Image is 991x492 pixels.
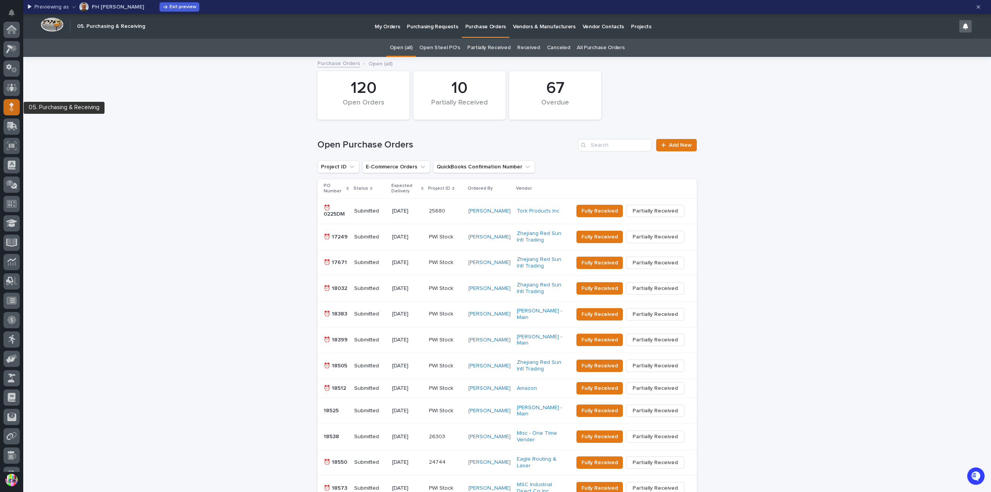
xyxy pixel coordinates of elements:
p: PWI Stock [429,485,462,492]
p: Vendors & Manufacturers [513,14,576,30]
a: Purchasing Requests [403,14,461,38]
iframe: Open customer support [966,466,987,487]
p: Previewing as [34,4,69,10]
a: Tork Products Inc [517,208,559,214]
a: Misc - One Time Vender [517,430,567,443]
p: Purchase Orders [465,14,506,30]
span: Partially Received [633,285,678,292]
p: Submitted [354,385,386,392]
button: Partially Received [626,405,684,417]
img: Brittany Wendell [8,146,20,158]
p: Submitted [354,259,386,266]
a: [PERSON_NAME] [468,234,511,240]
p: ⏰ 18032 [324,285,348,292]
button: Fully Received [576,382,623,394]
button: Fully Received [576,334,623,346]
button: Partially Received [626,231,684,243]
div: Notifications [10,9,20,22]
a: Open (all) [390,39,413,57]
span: Pylon [77,204,94,210]
p: Status [353,184,368,193]
button: Partially Received [626,205,684,217]
p: [DATE] [392,311,423,317]
button: Partially Received [626,456,684,469]
a: [PERSON_NAME] [468,208,511,214]
p: My Orders [375,14,400,30]
p: [DATE] [392,337,423,343]
p: Purchasing Requests [407,14,458,30]
button: Fully Received [576,456,623,469]
span: Fully Received [581,336,618,344]
a: [PERSON_NAME] [468,485,511,492]
p: [DATE] [392,259,423,266]
p: Submitted [354,363,386,369]
a: [PERSON_NAME] - Main [517,334,567,347]
span: Partially Received [633,407,678,415]
p: PH [PERSON_NAME] [92,4,144,10]
a: Add New [656,139,697,151]
p: Submitted [354,208,386,214]
p: How can we help? [8,43,141,55]
a: Powered byPylon [55,204,94,210]
p: Submitted [354,459,386,466]
tr: ⏰ 18383Submitted[DATE]PWI Stock[PERSON_NAME] [PERSON_NAME] - Main Fully ReceivedPartially Received [317,301,697,327]
span: Partially Received [633,484,678,492]
p: PWI Stock [429,408,462,414]
img: 1736555164131-43832dd5-751b-4058-ba23-39d91318e5a0 [15,132,22,139]
p: Project ID [428,184,450,193]
a: [PERSON_NAME] [468,434,511,440]
tr: 18525Submitted[DATE]PWI Stock[PERSON_NAME] [PERSON_NAME] - Main Fully ReceivedPartially Received [317,398,697,424]
a: Purchase Orders [462,14,509,37]
p: Submitted [354,485,386,492]
tr: ⏰ 18550Submitted[DATE]24744[PERSON_NAME] Eagle Routing & Laser Fully ReceivedPartially Received [317,449,697,475]
p: PO Number [324,182,345,196]
p: ⏰ 17671 [324,259,348,266]
tr: ⏰ 17249Submitted[DATE]PWI Stock[PERSON_NAME] Zhejiang Red Sun Intl Trading Fully ReceivedPartiall... [317,224,697,250]
span: [DATE] [69,132,84,138]
img: Brittany [8,125,20,137]
p: [DATE] [392,459,423,466]
p: ⏰ 18550 [324,459,348,466]
p: ⏰ 18512 [324,385,348,392]
span: Add New [669,142,692,148]
p: Projects [631,14,652,30]
p: Open (all) [369,59,393,67]
a: Zhejiang Red Sun Intl Trading [517,282,567,295]
span: [PERSON_NAME] [24,153,63,159]
p: [DATE] [392,208,423,214]
p: [DATE] [392,408,423,414]
div: 67 [522,79,588,98]
p: Submitted [354,311,386,317]
span: Partially Received [633,384,678,392]
div: Start new chat [35,86,127,94]
a: [PERSON_NAME] [468,311,511,317]
button: Partially Received [626,308,684,321]
p: [DATE] [392,234,423,240]
tr: 18538Submitted[DATE]26303[PERSON_NAME] Misc - One Time Vender Fully ReceivedPartially Received [317,424,697,450]
p: PWI Stock [429,385,462,392]
span: Fully Received [581,233,618,241]
div: Open Orders [331,99,396,115]
img: Stacker [8,7,23,23]
span: Partially Received [633,259,678,267]
input: Clear [20,62,128,70]
p: Vendor Contacts [583,14,624,30]
p: Submitted [354,337,386,343]
a: Zhejiang Red Sun Intl Trading [517,230,567,243]
p: [DATE] [392,363,423,369]
p: ⏰ 18573 [324,485,348,492]
input: Search [578,139,652,151]
img: 1736555164131-43832dd5-751b-4058-ba23-39d91318e5a0 [15,153,22,159]
span: Fully Received [581,285,618,292]
a: [PERSON_NAME] - Main [517,405,567,418]
span: Help Docs [15,185,42,193]
p: PWI Stock [429,311,462,317]
a: Received [517,39,540,57]
p: 25680 [429,208,462,214]
button: Notifications [3,5,20,21]
button: Partially Received [626,430,684,443]
p: 24744 [429,459,462,466]
a: Zhejiang Red Sun Intl Trading [517,256,567,269]
a: [PERSON_NAME] [468,363,511,369]
span: Exit preview [170,5,196,9]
